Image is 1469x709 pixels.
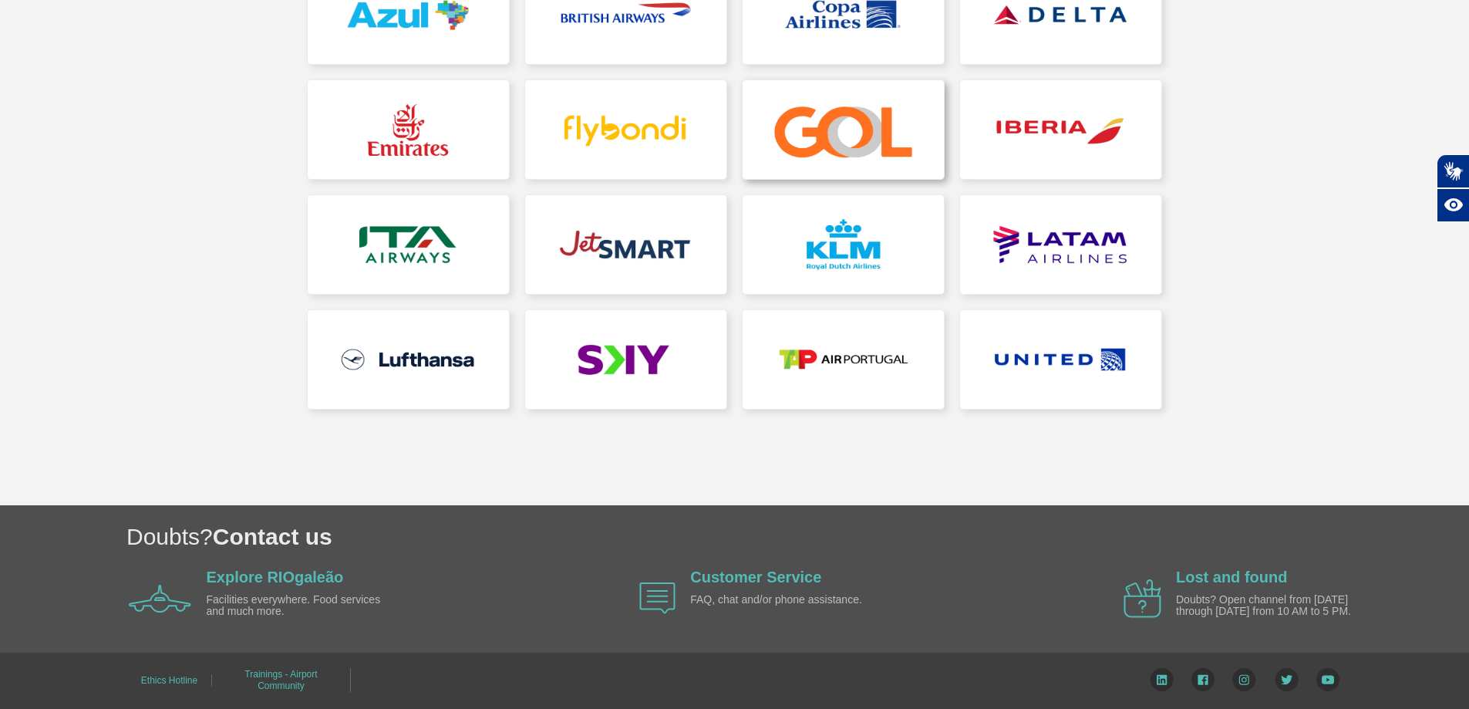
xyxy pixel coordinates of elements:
a: Ethics Hotline [141,670,197,691]
img: LinkedIn [1150,668,1174,691]
img: Instagram [1232,668,1256,691]
h1: Doubts? [126,521,1469,552]
button: Abrir tradutor de língua de sinais. [1437,154,1469,188]
p: Facilities everywhere. Food services and much more. [207,594,384,618]
a: Lost and found [1176,569,1287,586]
img: Twitter [1275,668,1299,691]
div: Plugin de acessibilidade da Hand Talk. [1437,154,1469,222]
img: airplane icon [639,582,676,614]
span: Contact us [213,524,332,549]
img: Facebook [1191,668,1215,691]
img: airplane icon [129,585,191,613]
a: Trainings - Airport Community [244,663,317,697]
a: Explore RIOgaleão [207,569,344,586]
p: FAQ, chat and/or phone assistance. [690,594,868,606]
img: airplane icon [1124,579,1161,618]
button: Abrir recursos assistivos. [1437,188,1469,222]
img: YouTube [1316,668,1339,691]
a: Customer Service [690,569,821,586]
p: Doubts? Open channel from [DATE] through [DATE] from 10 AM to 5 PM. [1176,594,1353,618]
